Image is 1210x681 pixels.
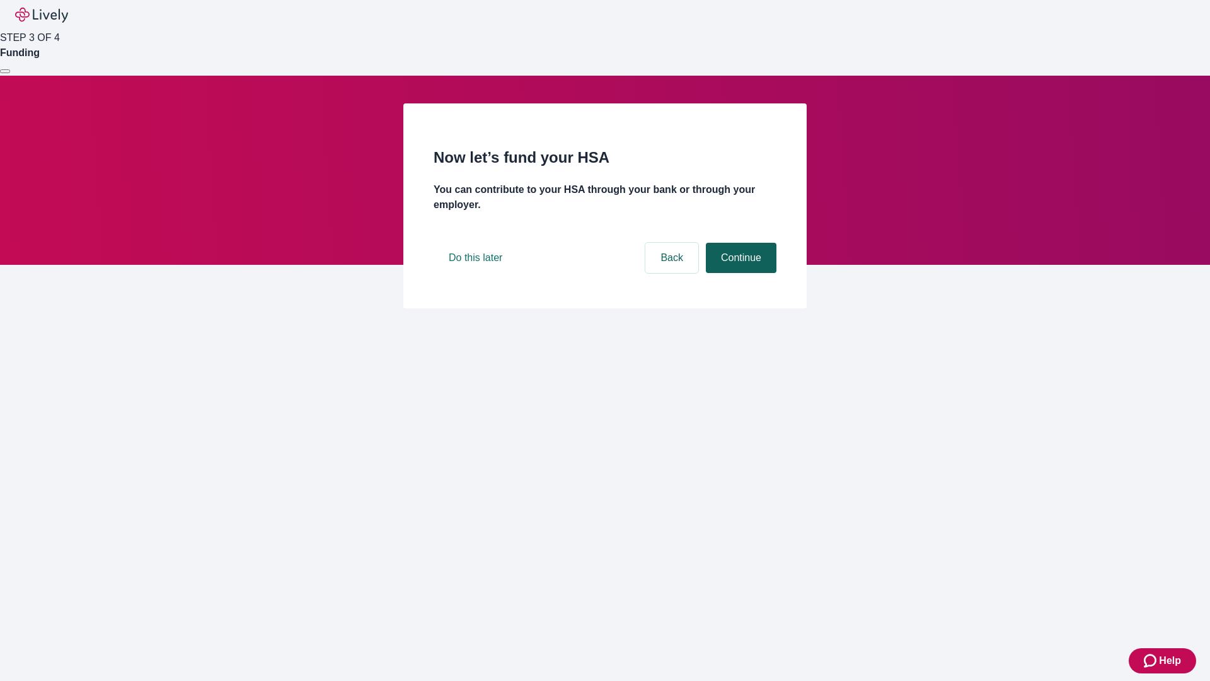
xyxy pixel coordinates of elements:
svg: Zendesk support icon [1144,653,1159,668]
button: Back [645,243,698,273]
h4: You can contribute to your HSA through your bank or through your employer. [434,182,776,212]
button: Zendesk support iconHelp [1129,648,1196,673]
button: Do this later [434,243,517,273]
img: Lively [15,8,68,23]
button: Continue [706,243,776,273]
h2: Now let’s fund your HSA [434,146,776,169]
span: Help [1159,653,1181,668]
